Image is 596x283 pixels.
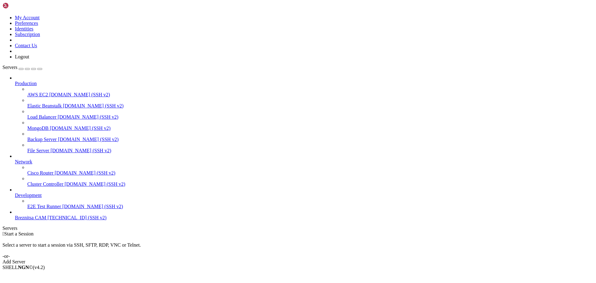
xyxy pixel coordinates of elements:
[2,65,42,70] a: Servers
[15,81,37,86] span: Production
[2,259,594,265] div: Add Server
[15,153,594,187] li: Network
[27,126,594,131] a: MongoDB [DOMAIN_NAME] (SSH v2)
[15,21,38,26] a: Preferences
[55,170,115,176] span: [DOMAIN_NAME] (SSH v2)
[27,126,48,131] span: MongoDB
[27,131,594,142] li: Backup Server [DOMAIN_NAME] (SSH v2)
[15,43,37,48] a: Contact Us
[2,265,45,270] span: SHELL ©
[27,148,49,153] span: File Server
[27,109,594,120] li: Load Balancer [DOMAIN_NAME] (SSH v2)
[27,86,594,98] li: AWS EC2 [DOMAIN_NAME] (SSH v2)
[15,193,594,198] a: Development
[15,15,40,20] a: My Account
[15,215,46,220] span: Breznitsa CAM
[33,265,45,270] span: 4.2.0
[65,181,125,187] span: [DOMAIN_NAME] (SSH v2)
[27,204,594,209] a: E2E Test Runner [DOMAIN_NAME] (SSH v2)
[15,193,42,198] span: Development
[2,237,594,259] div: Select a server to start a session via SSH, SFTP, RDP, VNC or Telnet. -or-
[27,198,594,209] li: E2E Test Runner [DOMAIN_NAME] (SSH v2)
[27,181,63,187] span: Cluster Controller
[15,159,32,164] span: Network
[50,126,111,131] span: [DOMAIN_NAME] (SSH v2)
[15,54,29,59] a: Logout
[15,209,594,221] li: Breznitsa CAM [TECHNICAL_ID] (SSH v2)
[27,137,57,142] span: Backup Server
[15,32,40,37] a: Subscription
[15,75,594,153] li: Production
[2,226,594,231] div: Servers
[27,176,594,187] li: Cluster Controller [DOMAIN_NAME] (SSH v2)
[49,92,110,97] span: [DOMAIN_NAME] (SSH v2)
[2,65,17,70] span: Servers
[27,181,594,187] a: Cluster Controller [DOMAIN_NAME] (SSH v2)
[15,26,34,31] a: Identities
[15,81,594,86] a: Production
[47,215,106,220] span: [TECHNICAL_ID] (SSH v2)
[27,98,594,109] li: Elastic Beanstalk [DOMAIN_NAME] (SSH v2)
[27,170,53,176] span: Cisco Router
[58,114,119,120] span: [DOMAIN_NAME] (SSH v2)
[4,231,34,236] span: Start a Session
[27,170,594,176] a: Cisco Router [DOMAIN_NAME] (SSH v2)
[27,204,61,209] span: E2E Test Runner
[2,2,38,9] img: Shellngn
[27,165,594,176] li: Cisco Router [DOMAIN_NAME] (SSH v2)
[15,187,594,209] li: Development
[15,215,594,221] a: Breznitsa CAM [TECHNICAL_ID] (SSH v2)
[15,159,594,165] a: Network
[27,142,594,153] li: File Server [DOMAIN_NAME] (SSH v2)
[27,103,62,108] span: Elastic Beanstalk
[27,114,56,120] span: Load Balancer
[27,92,48,97] span: AWS EC2
[27,114,594,120] a: Load Balancer [DOMAIN_NAME] (SSH v2)
[62,204,123,209] span: [DOMAIN_NAME] (SSH v2)
[27,103,594,109] a: Elastic Beanstalk [DOMAIN_NAME] (SSH v2)
[27,148,594,153] a: File Server [DOMAIN_NAME] (SSH v2)
[27,92,594,98] a: AWS EC2 [DOMAIN_NAME] (SSH v2)
[18,265,29,270] b: NGN
[63,103,124,108] span: [DOMAIN_NAME] (SSH v2)
[51,148,111,153] span: [DOMAIN_NAME] (SSH v2)
[27,137,594,142] a: Backup Server [DOMAIN_NAME] (SSH v2)
[27,120,594,131] li: MongoDB [DOMAIN_NAME] (SSH v2)
[58,137,119,142] span: [DOMAIN_NAME] (SSH v2)
[2,231,4,236] span: 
